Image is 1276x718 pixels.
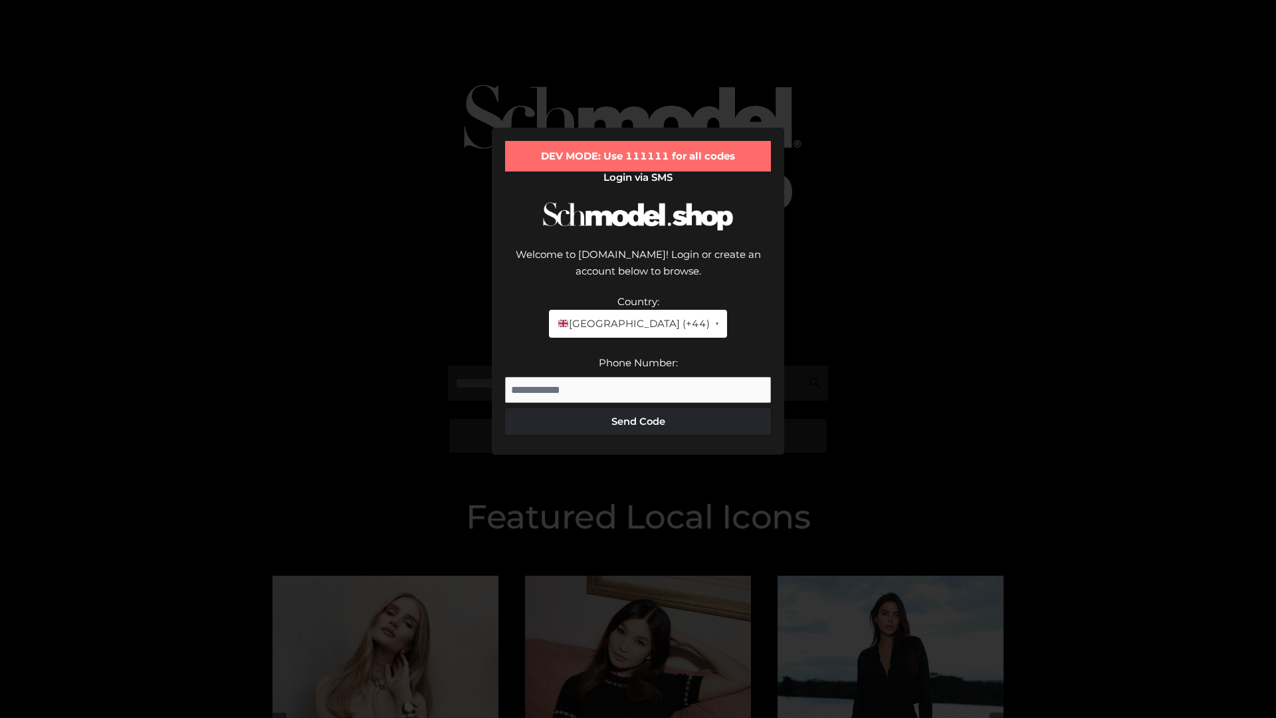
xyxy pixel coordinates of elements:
span: [GEOGRAPHIC_DATA] (+44) [557,315,709,332]
div: DEV MODE: Use 111111 for all codes [505,141,771,172]
div: Welcome to [DOMAIN_NAME]! Login or create an account below to browse. [505,246,771,293]
img: Schmodel Logo [538,190,738,243]
label: Country: [617,295,659,308]
img: 🇬🇧 [558,318,568,328]
button: Send Code [505,408,771,435]
label: Phone Number: [599,356,678,369]
h2: Login via SMS [505,172,771,183]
